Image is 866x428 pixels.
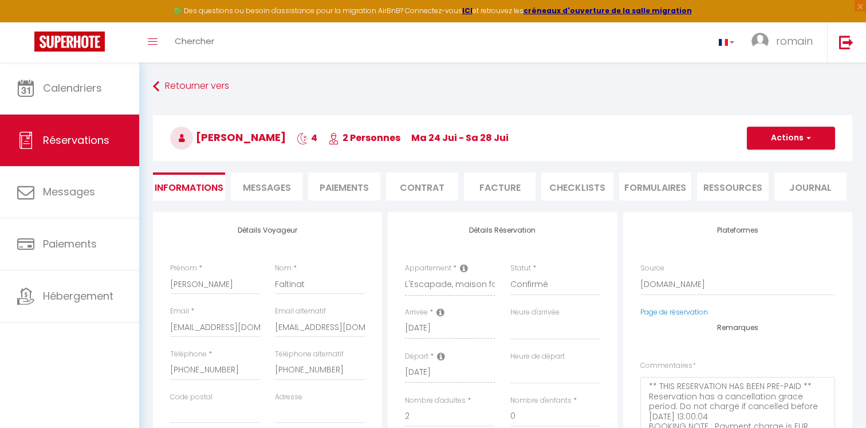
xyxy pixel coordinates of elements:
[275,263,292,274] label: Nom
[776,34,813,48] span: romain
[751,33,769,50] img: ...
[640,226,835,234] h4: Plateformes
[839,35,853,49] img: logout
[774,172,847,201] li: Journal
[243,181,291,194] span: Messages
[170,263,197,274] label: Prénom
[275,392,302,403] label: Adresse
[697,172,769,201] li: Ressources
[328,131,400,144] span: 2 Personnes
[747,127,835,150] button: Actions
[175,35,214,47] span: Chercher
[170,226,365,234] h4: Détails Voyageur
[523,6,692,15] a: créneaux d'ouverture de la salle migration
[411,131,509,144] span: ma 24 Jui - sa 28 Jui
[619,172,691,201] li: FORMULAIRES
[462,6,473,15] a: ICI
[743,22,827,62] a: ... romain
[386,172,458,201] li: Contrat
[405,395,466,406] label: Nombre d'adultes
[510,307,560,318] label: Heure d'arrivée
[166,22,223,62] a: Chercher
[405,307,428,318] label: Arrivée
[464,172,536,201] li: Facture
[640,324,835,332] h4: Remarques
[275,306,326,317] label: Email alternatif
[43,237,97,251] span: Paiements
[640,360,696,371] label: Commentaires
[170,349,207,360] label: Téléphone
[170,306,189,317] label: Email
[153,76,852,97] a: Retourner vers
[170,392,212,403] label: Code postal
[153,172,225,201] li: Informations
[43,133,109,147] span: Réservations
[43,81,102,95] span: Calendriers
[43,184,95,199] span: Messages
[308,172,380,201] li: Paiements
[34,32,105,52] img: Super Booking
[43,289,113,303] span: Hébergement
[405,226,600,234] h4: Détails Réservation
[541,172,613,201] li: CHECKLISTS
[170,130,286,144] span: [PERSON_NAME]
[510,395,572,406] label: Nombre d'enfants
[405,351,428,362] label: Départ
[640,307,708,317] a: Page de réservation
[9,5,44,39] button: Ouvrir le widget de chat LiveChat
[275,349,344,360] label: Téléphone alternatif
[297,131,317,144] span: 4
[510,263,531,274] label: Statut
[405,263,451,274] label: Appartement
[640,263,664,274] label: Source
[510,351,565,362] label: Heure de départ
